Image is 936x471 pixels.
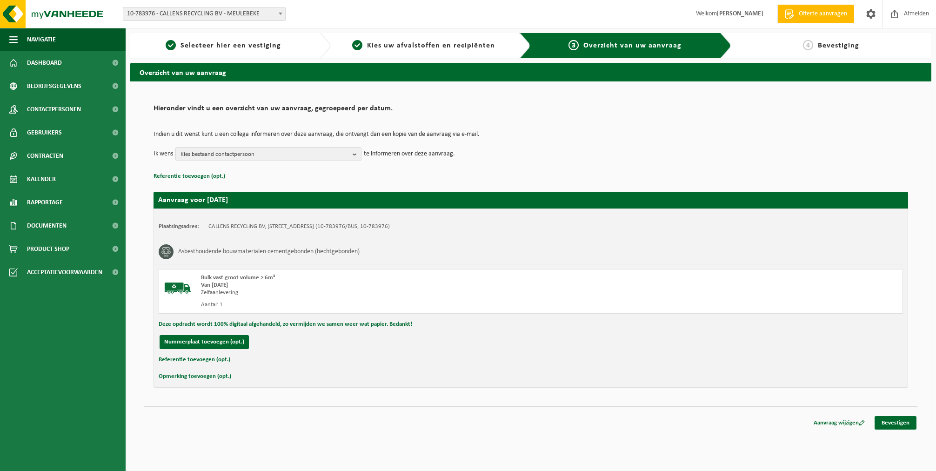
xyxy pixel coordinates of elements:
[27,98,81,121] span: Contactpersonen
[123,7,286,21] span: 10-783976 - CALLENS RECYCLING BV - MEULEBEKE
[158,196,228,204] strong: Aanvraag voor [DATE]
[27,168,56,191] span: Kalender
[27,214,67,237] span: Documenten
[201,282,228,288] strong: Van [DATE]
[159,223,199,229] strong: Plaatsingsadres:
[154,131,908,138] p: Indien u dit wenst kunt u een collega informeren over deze aanvraag, die ontvangt dan een kopie v...
[123,7,285,20] span: 10-783976 - CALLENS RECYCLING BV - MEULEBEKE
[803,40,813,50] span: 4
[135,40,312,51] a: 1Selecteer hier een vestiging
[164,274,192,302] img: BL-SO-LV.png
[208,223,390,230] td: CALLENS RECYCLING BV, [STREET_ADDRESS] (10-783976/BUS, 10-783976)
[27,74,81,98] span: Bedrijfsgegevens
[27,144,63,168] span: Contracten
[27,261,102,284] span: Acceptatievoorwaarden
[777,5,854,23] a: Offerte aanvragen
[352,40,362,50] span: 2
[583,42,682,49] span: Overzicht van uw aanvraag
[181,42,281,49] span: Selecteer hier een vestiging
[159,354,230,366] button: Referentie toevoegen (opt.)
[178,244,360,259] h3: Asbesthoudende bouwmaterialen cementgebonden (hechtgebonden)
[807,416,872,430] a: Aanvraag wijzigen
[130,63,931,81] h2: Overzicht van uw aanvraag
[154,105,908,117] h2: Hieronder vindt u een overzicht van uw aanvraag, gegroepeerd per datum.
[875,416,916,430] a: Bevestigen
[154,147,173,161] p: Ik wens
[367,42,495,49] span: Kies uw afvalstoffen en recipiënten
[27,121,62,144] span: Gebruikers
[159,318,412,330] button: Deze opdracht wordt 100% digitaal afgehandeld, zo vermijden we samen weer wat papier. Bedankt!
[201,289,568,296] div: Zelfaanlevering
[181,148,349,161] span: Kies bestaand contactpersoon
[160,335,249,349] button: Nummerplaat toevoegen (opt.)
[717,10,763,17] strong: [PERSON_NAME]
[818,42,859,49] span: Bevestiging
[201,275,275,281] span: Bulk vast groot volume > 6m³
[159,370,231,383] button: Opmerking toevoegen (opt.)
[27,51,62,74] span: Dashboard
[175,147,361,161] button: Kies bestaand contactpersoon
[166,40,176,50] span: 1
[364,147,455,161] p: te informeren over deze aanvraag.
[27,191,63,214] span: Rapportage
[154,170,225,182] button: Referentie toevoegen (opt.)
[568,40,579,50] span: 3
[201,301,568,309] div: Aantal: 1
[27,28,56,51] span: Navigatie
[27,237,69,261] span: Product Shop
[335,40,513,51] a: 2Kies uw afvalstoffen en recipiënten
[796,9,849,19] span: Offerte aanvragen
